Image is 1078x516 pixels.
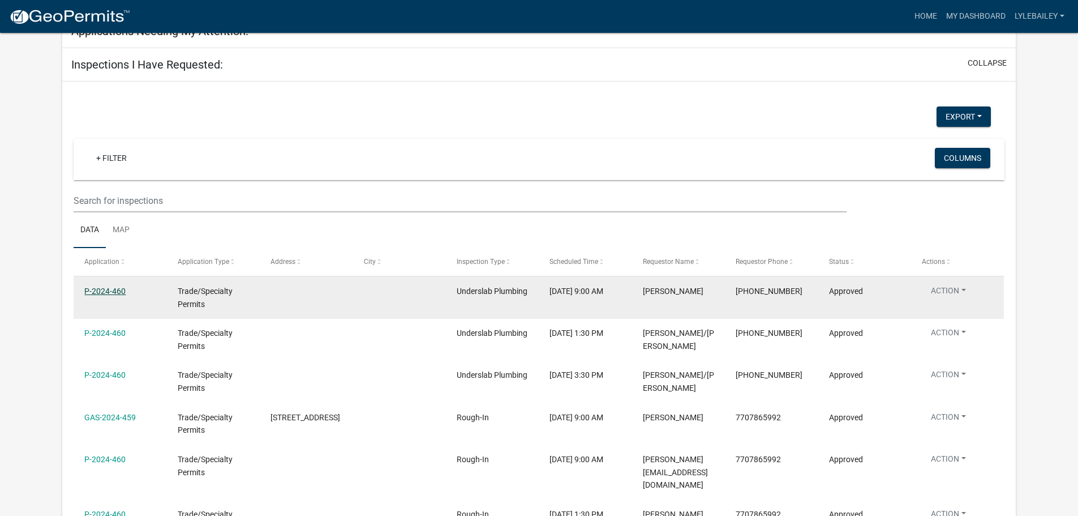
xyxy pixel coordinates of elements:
span: LYLE BAILEY [643,413,703,422]
h5: Inspections I Have Requested: [71,58,223,71]
datatable-header-cell: Application Type [167,248,260,275]
datatable-header-cell: Address [260,248,353,275]
datatable-header-cell: Requestor Name [632,248,725,275]
span: caron@glbaileyplumbing.com [643,455,708,490]
span: Approved [829,455,863,464]
span: 7707865992 [736,413,781,422]
span: 770-680-6632 [736,329,802,338]
span: Approved [829,329,863,338]
datatable-header-cell: Application [74,248,166,275]
span: City [364,258,376,266]
button: Action [922,327,975,343]
button: Export [937,106,991,127]
datatable-header-cell: City [353,248,445,275]
span: Requestor Phone [736,258,788,266]
span: Trade/Specialty Permits [178,413,233,435]
a: My Dashboard [942,6,1010,27]
button: Action [922,411,975,428]
span: Approved [829,413,863,422]
a: P-2024-460 [84,329,126,338]
a: P-2024-460 [84,370,126,379]
span: Application Type [178,258,229,266]
span: Status [829,258,849,266]
a: P-2024-460 [84,455,126,464]
span: 770-680-6632 [736,370,802,379]
a: lylebailey [1010,6,1069,27]
span: 02/18/2025, 3:30 PM [549,370,603,379]
span: 05/29/2025, 9:00 AM [549,455,603,464]
span: Rough-In [457,413,489,422]
button: Action [922,369,975,385]
span: Inspection Type [457,258,505,266]
datatable-header-cell: Scheduled Time [539,248,632,275]
button: Action [922,285,975,301]
span: Trade/Specialty Permits [178,370,233,393]
span: Address [270,258,295,266]
button: Action [922,453,975,470]
span: Approved [829,287,863,296]
a: P-2024-460 [84,287,126,296]
span: Trade/Specialty Permits [178,455,233,477]
a: Map [106,212,136,249]
span: 7707865992 [736,455,781,464]
span: Julio Sanchez/Jami Brownlee [643,370,714,393]
span: Trade/Specialty Permits [178,287,233,309]
span: 05/29/2025, 9:00 AM [549,413,603,422]
span: Approved [829,370,863,379]
span: Application [84,258,119,266]
span: Requestor Name [643,258,694,266]
datatable-header-cell: Requestor Phone [725,248,818,275]
datatable-header-cell: Actions [911,248,1004,275]
a: Data [74,212,106,249]
span: 1515 TALLAHASSEE HWY [270,413,340,422]
span: Scheduled Time [549,258,598,266]
button: Columns [935,148,990,168]
a: + Filter [87,148,136,168]
span: Actions [922,258,945,266]
span: 02/10/2025, 1:30 PM [549,329,603,338]
button: collapse [968,57,1007,69]
a: GAS-2024-459 [84,413,136,422]
span: Underslab Plumbing [457,287,527,296]
span: 02/07/2025, 9:00 AM [549,287,603,296]
span: 770-680-6632 [736,287,802,296]
span: Underslab Plumbing [457,329,527,338]
span: Julio Sanchez [643,287,703,296]
span: Trade/Specialty Permits [178,329,233,351]
datatable-header-cell: Inspection Type [446,248,539,275]
a: Home [910,6,942,27]
span: Underslab Plumbing [457,370,527,379]
datatable-header-cell: Status [818,248,910,275]
input: Search for inspections [74,189,846,212]
span: Julio Sanchez/Jami Brownlee [643,329,714,351]
span: Rough-In [457,455,489,464]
